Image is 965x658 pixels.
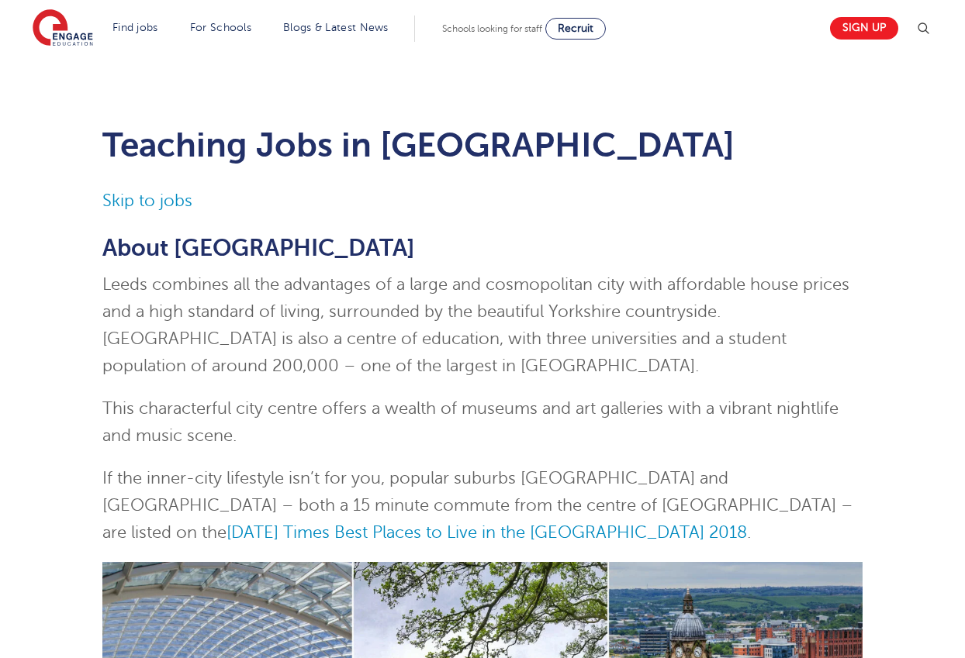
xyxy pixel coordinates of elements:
a: Blogs & Latest News [283,22,389,33]
a: Recruit [545,18,606,40]
a: Find jobs [112,22,158,33]
h1: Teaching Jobs in [GEOGRAPHIC_DATA] [102,126,863,164]
span: Recruit [558,22,593,34]
span: About [GEOGRAPHIC_DATA] [102,235,415,261]
a: [DATE] Times Best Places to Live in the [GEOGRAPHIC_DATA] 2018 [227,523,747,542]
span: Leeds combines all the advantages of a large and cosmopolitan city with affordable house prices a... [102,275,849,375]
a: Skip to jobs [102,191,192,210]
span: If the inner-city lifestyle isn’t for you, popular suburbs [GEOGRAPHIC_DATA] and [GEOGRAPHIC_DATA... [102,469,853,542]
a: Sign up [830,17,898,40]
span: Schools looking for staff [442,23,542,34]
a: For Schools [190,22,251,33]
span: This characterful city centre offers a wealth of museums and art galleries with a vibrant nightli... [102,399,839,445]
span: . [747,523,751,542]
img: Engage Education [33,9,93,48]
